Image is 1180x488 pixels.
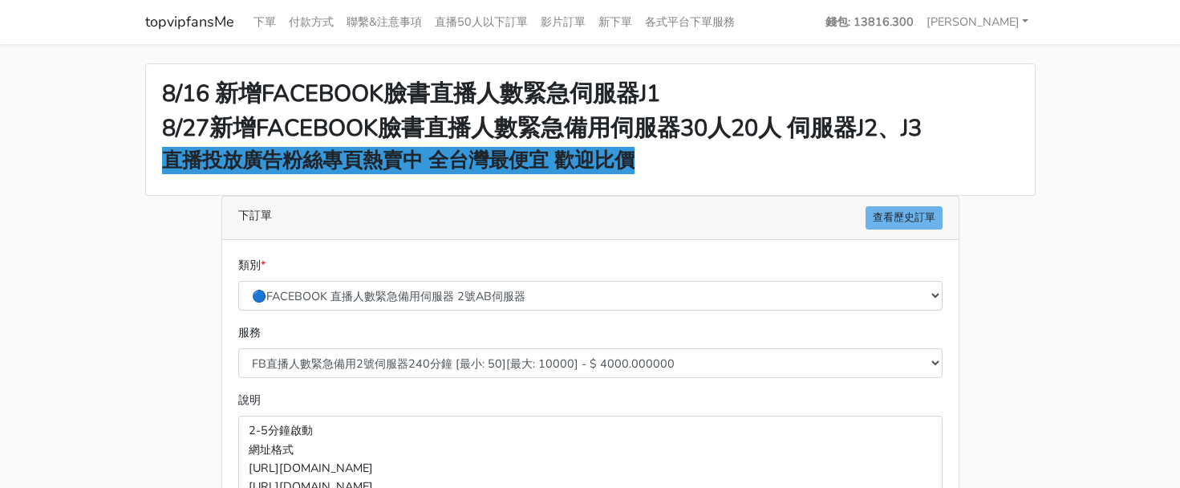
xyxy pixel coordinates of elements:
a: 直播50人以下訂單 [428,6,534,38]
strong: 錢包: 13816.300 [825,14,914,30]
a: 查看歷史訂單 [866,206,943,230]
a: topvipfansMe [145,6,234,38]
strong: 8/16 新增FACEBOOK臉書直播人數緊急伺服器J1 [162,78,660,109]
a: 各式平台下單服務 [639,6,741,38]
a: 付款方式 [282,6,340,38]
strong: 直播投放廣告粉絲專頁熱賣中 全台灣最便宜 歡迎比價 [162,147,635,174]
div: 下訂單 [222,197,959,240]
label: 服務 [238,323,261,342]
strong: 8/27新增FACEBOOK臉書直播人數緊急備用伺服器30人20人 伺服器J2、J3 [162,112,922,144]
a: 新下單 [592,6,639,38]
a: 聯繫&注意事項 [340,6,428,38]
a: [PERSON_NAME] [920,6,1036,38]
label: 說明 [238,391,261,409]
a: 錢包: 13816.300 [819,6,920,38]
label: 類別 [238,256,266,274]
a: 下單 [247,6,282,38]
a: 影片訂單 [534,6,592,38]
